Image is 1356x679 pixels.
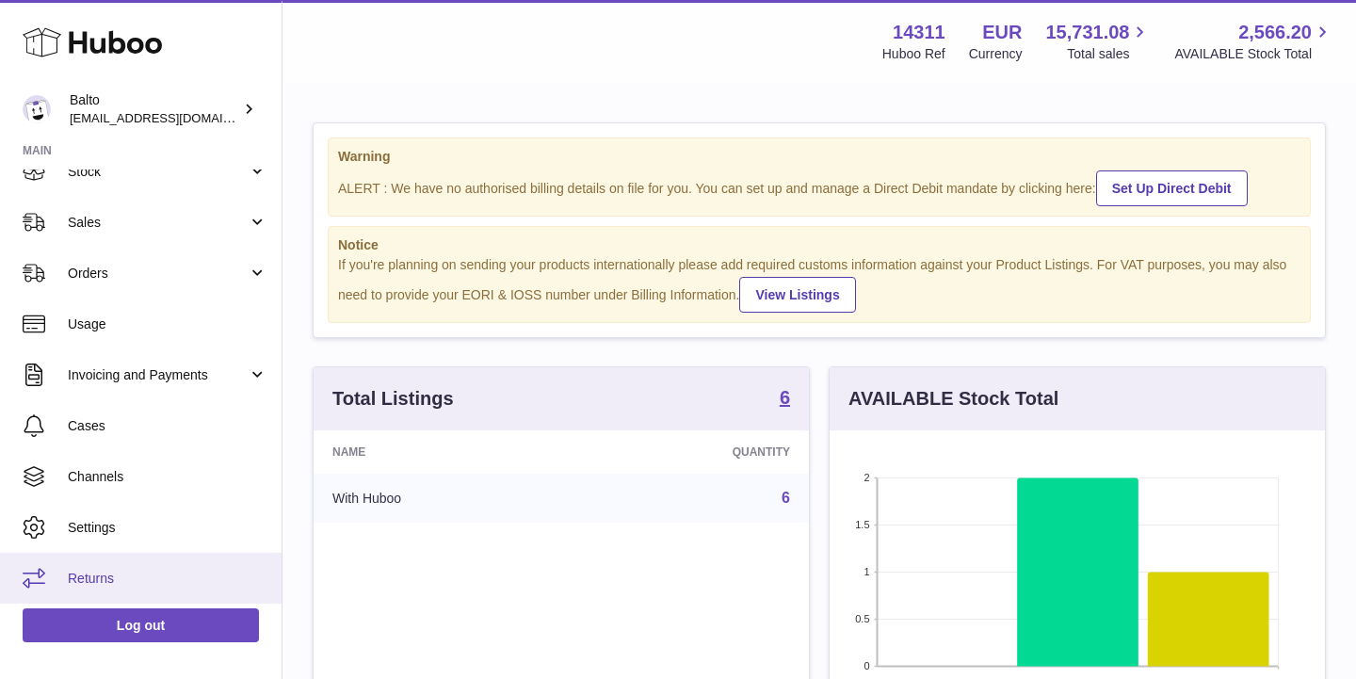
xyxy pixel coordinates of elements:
[780,388,790,407] strong: 6
[864,660,869,671] text: 0
[1174,45,1333,63] span: AVAILABLE Stock Total
[1045,20,1151,63] a: 15,731.08 Total sales
[332,386,454,412] h3: Total Listings
[314,430,574,474] th: Name
[1067,45,1151,63] span: Total sales
[68,315,267,333] span: Usage
[338,256,1300,313] div: If you're planning on sending your products internationally please add required customs informati...
[855,519,869,530] text: 1.5
[969,45,1023,63] div: Currency
[882,45,945,63] div: Huboo Ref
[1096,170,1248,206] a: Set Up Direct Debit
[68,265,248,283] span: Orders
[739,277,855,313] a: View Listings
[782,490,790,506] a: 6
[1045,20,1129,45] span: 15,731.08
[68,366,248,384] span: Invoicing and Payments
[23,95,51,123] img: ops@balto.fr
[780,388,790,411] a: 6
[1174,20,1333,63] a: 2,566.20 AVAILABLE Stock Total
[68,417,267,435] span: Cases
[338,236,1300,254] strong: Notice
[855,613,869,624] text: 0.5
[68,570,267,588] span: Returns
[864,472,869,483] text: 2
[68,468,267,486] span: Channels
[893,20,945,45] strong: 14311
[338,148,1300,166] strong: Warning
[68,214,248,232] span: Sales
[70,110,277,125] span: [EMAIL_ADDRESS][DOMAIN_NAME]
[23,608,259,642] a: Log out
[1238,20,1312,45] span: 2,566.20
[848,386,1058,412] h3: AVAILABLE Stock Total
[982,20,1022,45] strong: EUR
[70,91,239,127] div: Balto
[314,474,574,523] td: With Huboo
[338,168,1300,206] div: ALERT : We have no authorised billing details on file for you. You can set up and manage a Direct...
[864,566,869,577] text: 1
[68,163,248,181] span: Stock
[574,430,809,474] th: Quantity
[68,519,267,537] span: Settings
